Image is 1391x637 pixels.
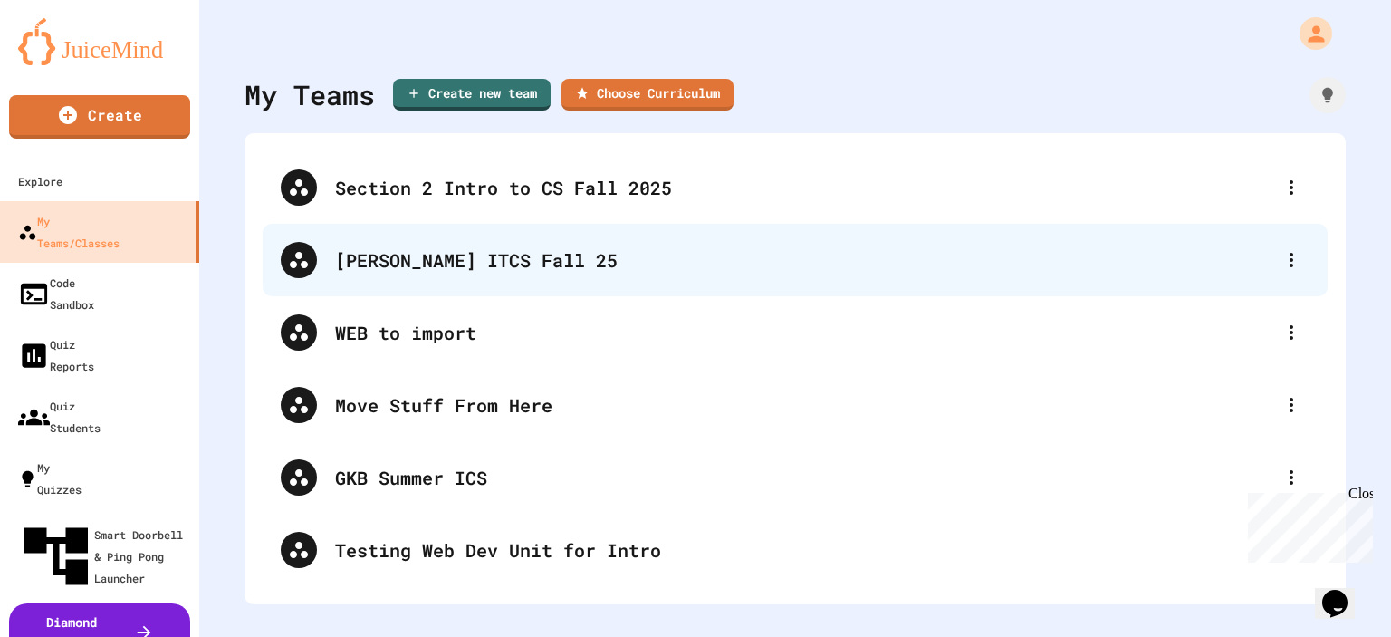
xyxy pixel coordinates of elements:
[263,441,1328,514] div: GKB Summer ICS
[18,170,62,192] div: Explore
[263,514,1328,586] div: Testing Web Dev Unit for Intro
[335,174,1273,201] div: Section 2 Intro to CS Fall 2025
[263,224,1328,296] div: [PERSON_NAME] ITCS Fall 25
[393,79,551,111] a: Create new team
[1315,565,1373,619] iframe: chat widget
[335,246,1273,274] div: [PERSON_NAME] ITCS Fall 25
[263,296,1328,369] div: WEB to import
[18,395,101,439] div: Quiz Students
[1281,13,1337,54] div: My Account
[335,464,1273,491] div: GKB Summer ICS
[18,272,94,315] div: Code Sandbox
[7,7,125,115] div: Chat with us now!Close
[18,518,192,594] div: Smart Doorbell & Ping Pong Launcher
[335,536,1309,564] div: Testing Web Dev Unit for Intro
[18,457,82,500] div: My Quizzes
[263,369,1328,441] div: Move Stuff From Here
[18,333,94,377] div: Quiz Reports
[263,151,1328,224] div: Section 2 Intro to CS Fall 2025
[9,95,190,139] a: Create
[18,210,120,254] div: My Teams/Classes
[561,79,734,111] a: Choose Curriculum
[1309,77,1346,113] div: How it works
[18,18,181,65] img: logo-orange.svg
[335,391,1273,419] div: Move Stuff From Here
[335,319,1273,346] div: WEB to import
[245,74,375,115] div: My Teams
[1241,486,1373,563] iframe: chat widget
